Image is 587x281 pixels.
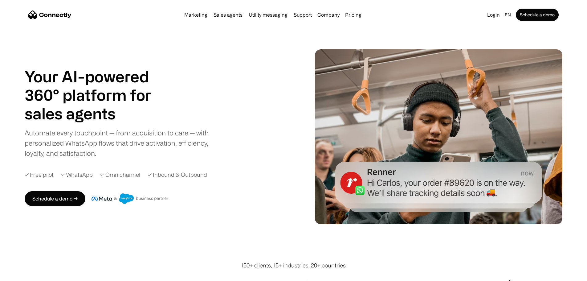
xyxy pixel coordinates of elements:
[25,104,166,123] h1: sales agents
[12,270,37,279] ul: Language list
[25,104,166,123] div: 1 of 4
[25,104,166,123] div: carousel
[516,9,559,21] a: Schedule a demo
[61,171,93,179] div: ✓ WhatsApp
[25,128,219,158] div: Automate every touchpoint — from acquisition to care — with personalized WhatsApp flows that driv...
[100,171,140,179] div: ✓ Omnichannel
[505,10,511,19] div: en
[25,171,54,179] div: ✓ Free pilot
[291,12,314,17] a: Support
[92,193,169,204] img: Meta and Salesforce business partner badge.
[25,191,85,206] a: Schedule a demo →
[28,10,71,19] a: home
[182,12,210,17] a: Marketing
[6,270,37,279] aside: Language selected: English
[25,67,166,104] h1: Your AI-powered 360° platform for
[343,12,364,17] a: Pricing
[317,10,340,19] div: Company
[148,171,207,179] div: ✓ Inbound & Outbound
[241,261,346,270] div: 150+ clients, 15+ industries, 20+ countries
[246,12,290,17] a: Utility messaging
[211,12,245,17] a: Sales agents
[502,10,515,19] div: en
[316,10,341,19] div: Company
[485,10,502,19] a: Login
